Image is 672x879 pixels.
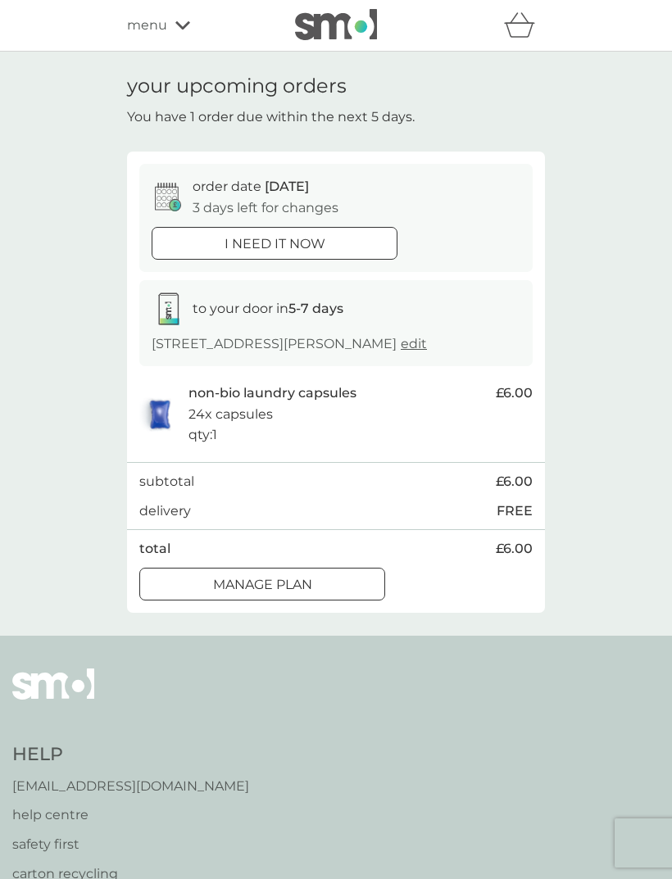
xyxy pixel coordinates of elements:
[288,301,343,316] strong: 5-7 days
[12,834,249,855] a: safety first
[12,668,94,724] img: smol
[12,804,249,826] a: help centre
[152,227,397,260] button: i need it now
[139,501,191,522] p: delivery
[497,501,533,522] p: FREE
[225,233,325,255] p: i need it now
[213,574,312,596] p: Manage plan
[127,106,415,128] p: You have 1 order due within the next 5 days.
[188,383,356,404] p: non-bio laundry capsules
[193,301,343,316] span: to your door in
[188,424,217,446] p: qty : 1
[193,176,309,197] p: order date
[504,9,545,42] div: basket
[401,336,427,351] a: edit
[139,471,194,492] p: subtotal
[127,15,167,36] span: menu
[193,197,338,219] p: 3 days left for changes
[139,538,170,560] p: total
[12,742,249,768] h4: Help
[152,333,427,355] p: [STREET_ADDRESS][PERSON_NAME]
[265,179,309,194] span: [DATE]
[188,404,273,425] p: 24x capsules
[139,568,385,600] button: Manage plan
[127,75,347,98] h1: your upcoming orders
[496,383,533,404] span: £6.00
[496,538,533,560] span: £6.00
[496,471,533,492] span: £6.00
[295,9,377,40] img: smol
[12,776,249,797] a: [EMAIL_ADDRESS][DOMAIN_NAME]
